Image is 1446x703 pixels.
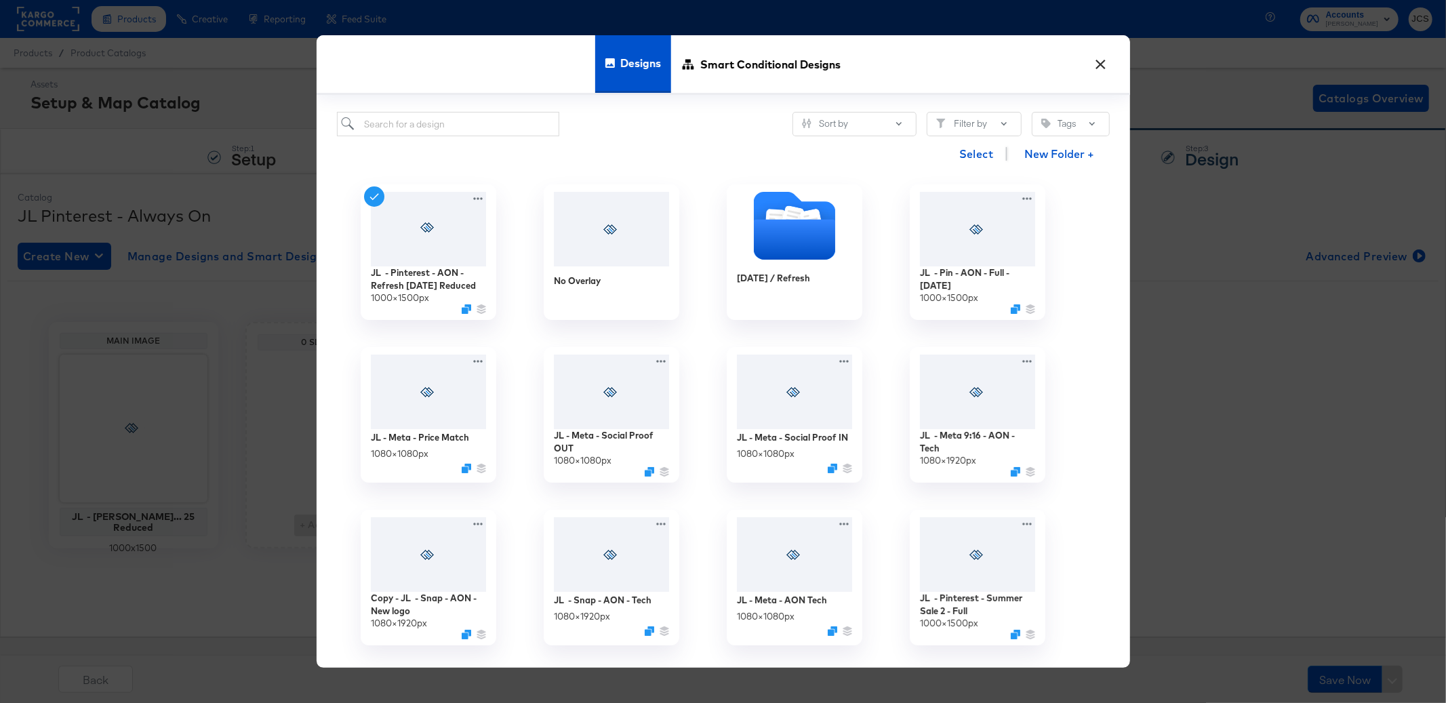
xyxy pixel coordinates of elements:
button: FilterFilter by [927,112,1022,136]
svg: Tag [1041,119,1051,128]
div: 1080 × 1920 px [371,617,427,630]
div: 1080 × 1080 px [371,447,428,460]
div: JL - Pinterest - Summer Sale 2 - Full [920,592,1035,617]
input: Search for a design [337,112,560,137]
div: JL - Meta - Price Match [371,431,469,444]
span: Select [959,144,994,163]
span: Designs [620,33,661,93]
div: 1080 × 1080 px [737,610,795,623]
svg: Duplicate [1011,304,1020,314]
div: JL - Meta - Price Match1080×1080pxDuplicate [361,347,496,483]
div: 1080 × 1080 px [737,447,795,460]
div: 1080 × 1920 px [554,610,610,623]
div: 1000 × 1500 px [371,292,429,304]
div: JL - Meta - Social Proof OUT [554,429,669,454]
div: JL - Meta - AON Tech1080×1080pxDuplicate [727,510,862,645]
svg: Duplicate [1011,630,1020,639]
svg: Folder [727,192,862,260]
button: TagTags [1032,112,1110,136]
div: JL - Snap - AON - Tech [554,594,651,607]
svg: Filter [936,119,946,128]
div: JL - Meta 9:16 - AON - Tech1080×1920pxDuplicate [910,347,1045,483]
div: 1080 × 1920 px [920,454,976,467]
div: [DATE] / Refresh [737,272,810,285]
svg: Duplicate [462,304,471,314]
div: No Overlay [544,184,679,320]
svg: Duplicate [645,467,654,477]
div: 1000 × 1500 px [920,617,978,630]
div: 1000 × 1500 px [920,292,978,304]
svg: Duplicate [462,630,471,639]
button: New Folder + [1013,142,1106,167]
svg: Duplicate [828,464,837,473]
svg: Sliders [802,119,811,128]
div: JL - Meta - Social Proof IN [737,431,848,444]
svg: Duplicate [828,626,837,636]
div: JL - Meta - Social Proof IN1080×1080pxDuplicate [727,347,862,483]
div: JL - Snap - AON - Tech1080×1920pxDuplicate [544,510,679,645]
div: No Overlay [554,275,601,287]
span: Smart Conditional Designs [700,34,841,94]
div: JL - Pinterest - Summer Sale 2 - Full1000×1500pxDuplicate [910,510,1045,645]
div: [DATE] / Refresh [727,184,862,320]
div: 1080 × 1080 px [554,454,611,467]
div: Copy - JL - Snap - AON - New logo1080×1920pxDuplicate [361,510,496,645]
svg: Duplicate [462,464,471,473]
div: JL - Meta - Social Proof OUT1080×1080pxDuplicate [544,347,679,483]
button: Select [954,140,999,167]
div: JL - Pinterest - AON - Refresh [DATE] Reduced [371,266,486,292]
div: JL - Pinterest - AON - Refresh [DATE] Reduced1000×1500pxDuplicate [361,184,496,320]
div: JL - Meta 9:16 - AON - Tech [920,429,1035,454]
button: SlidersSort by [792,112,917,136]
button: × [1089,49,1113,73]
div: JL - Pin - AON - Full - [DATE] [920,266,1035,292]
div: Copy - JL - Snap - AON - New logo [371,592,486,617]
svg: Duplicate [645,626,654,636]
svg: Duplicate [1011,467,1020,477]
div: JL - Meta - AON Tech [737,594,827,607]
div: JL - Pin - AON - Full - [DATE]1000×1500pxDuplicate [910,184,1045,320]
